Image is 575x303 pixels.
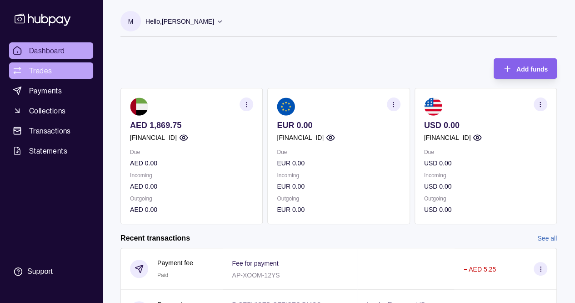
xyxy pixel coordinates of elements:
[537,233,557,243] a: See all
[464,266,496,273] p: − AED 5.25
[29,45,65,56] span: Dashboard
[120,233,190,243] h2: Recent transactions
[277,147,400,157] p: Due
[9,103,93,119] a: Collections
[424,181,547,191] p: USD 0.00
[516,66,548,73] span: Add funds
[9,123,93,139] a: Transactions
[9,143,93,159] a: Statements
[277,133,324,143] p: [FINANCIAL_ID]
[29,85,62,96] span: Payments
[130,147,253,157] p: Due
[424,170,547,180] p: Incoming
[145,16,214,26] p: Hello, [PERSON_NAME]
[128,16,134,26] p: M
[130,158,253,168] p: AED 0.00
[9,82,93,99] a: Payments
[277,170,400,180] p: Incoming
[424,194,547,204] p: Outgoing
[424,158,547,168] p: USD 0.00
[130,170,253,180] p: Incoming
[29,65,52,76] span: Trades
[27,267,53,277] div: Support
[157,272,168,278] span: Paid
[424,98,442,116] img: us
[424,120,547,130] p: USD 0.00
[130,205,253,215] p: AED 0.00
[232,260,278,267] p: Fee for payment
[232,272,280,279] p: AP-XOOM-12YS
[29,145,67,156] span: Statements
[424,133,471,143] p: [FINANCIAL_ID]
[9,262,93,281] a: Support
[130,133,177,143] p: [FINANCIAL_ID]
[277,120,400,130] p: EUR 0.00
[130,181,253,191] p: AED 0.00
[9,62,93,79] a: Trades
[130,194,253,204] p: Outgoing
[277,194,400,204] p: Outgoing
[424,147,547,157] p: Due
[424,205,547,215] p: USD 0.00
[157,258,193,268] p: Payment fee
[29,105,65,116] span: Collections
[130,98,148,116] img: ae
[277,205,400,215] p: EUR 0.00
[9,42,93,59] a: Dashboard
[494,58,557,79] button: Add funds
[29,125,71,136] span: Transactions
[277,158,400,168] p: EUR 0.00
[130,120,253,130] p: AED 1,869.75
[277,181,400,191] p: EUR 0.00
[277,98,295,116] img: eu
